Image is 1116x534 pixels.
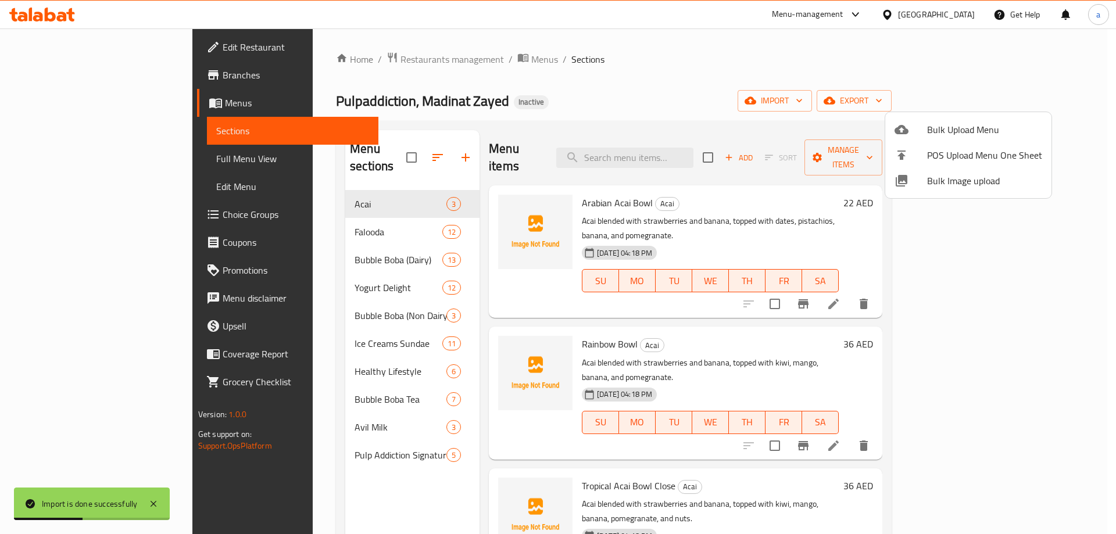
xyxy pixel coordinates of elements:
[885,117,1051,142] li: Upload bulk menu
[885,142,1051,168] li: POS Upload Menu One Sheet
[927,123,1042,137] span: Bulk Upload Menu
[927,148,1042,162] span: POS Upload Menu One Sheet
[42,497,137,510] div: Import is done successfully
[927,174,1042,188] span: Bulk Image upload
